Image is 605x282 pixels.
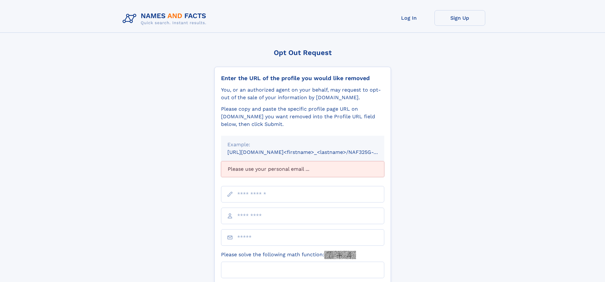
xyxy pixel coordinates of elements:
small: [URL][DOMAIN_NAME]<firstname>_<lastname>/NAF325G-xxxxxxxx [227,149,396,155]
div: Example: [227,141,378,148]
label: Please solve the following math function: [221,251,356,259]
a: Log In [384,10,434,26]
div: Opt Out Request [214,49,391,57]
div: Enter the URL of the profile you would like removed [221,75,384,82]
a: Sign Up [434,10,485,26]
div: Please copy and paste the specific profile page URL on [DOMAIN_NAME] you want removed into the Pr... [221,105,384,128]
img: Logo Names and Facts [120,10,212,27]
div: Please use your personal email ... [221,161,384,177]
div: You, or an authorized agent on your behalf, may request to opt-out of the sale of your informatio... [221,86,384,101]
